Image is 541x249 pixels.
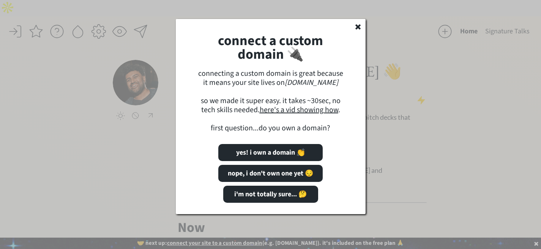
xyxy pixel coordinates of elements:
div: connecting a custom domain is great because it means your site lives on so we made it super easy.... [198,69,344,133]
a: here's a vid showing how [260,105,338,115]
button: i'm not totally sure... 🤔 [223,186,318,203]
button: yes! i own a domain 👏 [218,144,323,161]
em: [DOMAIN_NAME] [285,77,338,88]
h1: connect a custom domain 🔌 [198,34,344,61]
button: nope, i don't own one yet 😔 [218,165,323,182]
